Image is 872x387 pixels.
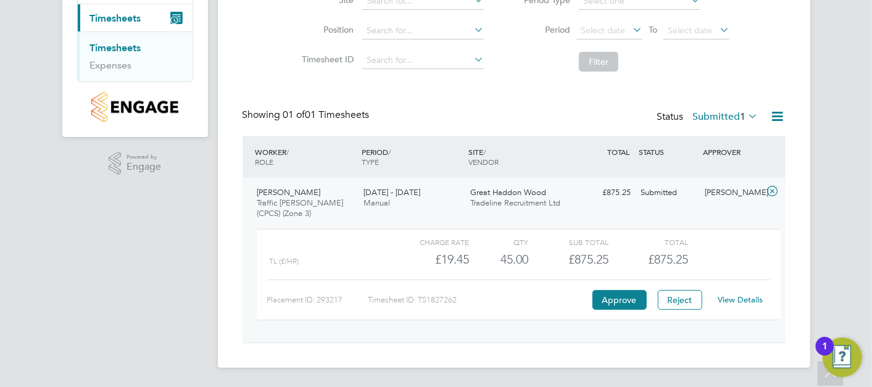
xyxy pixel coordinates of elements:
[823,338,862,377] button: Open Resource Center, 1 new notification
[636,183,700,203] div: Submitted
[363,187,420,198] span: [DATE] - [DATE]
[636,141,700,163] div: STATUS
[470,187,546,198] span: Great Haddon Wood
[298,24,354,35] label: Position
[298,54,354,65] label: Timesheet ID
[700,141,764,163] div: APPROVER
[267,290,368,310] div: Placement ID: 293217
[668,25,712,36] span: Select date
[592,290,647,310] button: Approve
[389,249,468,270] div: £19.45
[469,249,529,270] div: 45.00
[389,235,468,249] div: Charge rate
[78,31,193,81] div: Timesheets
[252,141,359,173] div: WORKER
[468,157,499,167] span: VENDOR
[287,147,289,157] span: /
[529,235,608,249] div: Sub Total
[255,157,274,167] span: ROLE
[91,92,178,122] img: countryside-properties-logo-retina.png
[109,152,161,175] a: Powered byEngage
[77,92,193,122] a: Go to home page
[470,198,560,208] span: Tradeline Recruitment Ltd
[283,109,305,121] span: 01 of
[648,252,688,267] span: £875.25
[581,25,625,36] span: Select date
[90,12,141,24] span: Timesheets
[362,157,379,167] span: TYPE
[257,198,344,218] span: Traffic [PERSON_NAME] (CPCS) (Zone 3)
[608,235,688,249] div: Total
[700,183,764,203] div: [PERSON_NAME]
[257,187,321,198] span: [PERSON_NAME]
[283,109,370,121] span: 01 Timesheets
[645,22,661,38] span: To
[362,22,484,40] input: Search for...
[658,290,702,310] button: Reject
[90,42,141,54] a: Timesheets
[579,52,618,72] button: Filter
[127,152,161,162] span: Powered by
[693,110,758,123] label: Submitted
[483,147,486,157] span: /
[608,147,630,157] span: TOTAL
[822,346,828,362] div: 1
[657,109,761,126] div: Status
[572,183,636,203] div: £875.25
[243,109,372,122] div: Showing
[368,290,589,310] div: Timesheet ID: TS1827262
[363,198,390,208] span: Manual
[359,141,465,173] div: PERIOD
[78,4,193,31] button: Timesheets
[90,59,132,71] a: Expenses
[529,249,608,270] div: £875.25
[362,52,484,69] input: Search for...
[465,141,572,173] div: SITE
[270,257,299,265] span: TL (£/HR)
[388,147,391,157] span: /
[469,235,529,249] div: QTY
[718,294,763,305] a: View Details
[741,110,746,123] span: 1
[515,24,570,35] label: Period
[127,162,161,172] span: Engage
